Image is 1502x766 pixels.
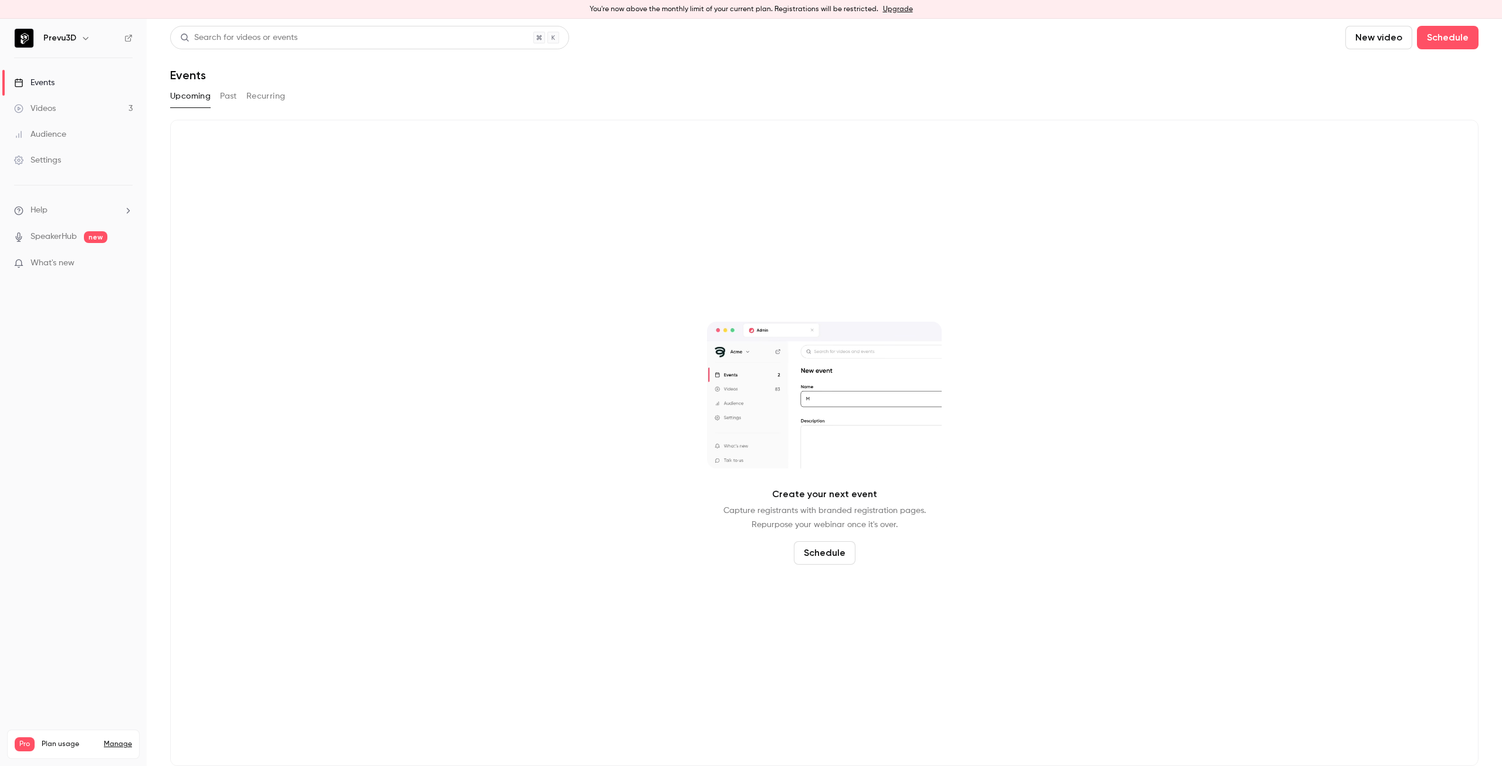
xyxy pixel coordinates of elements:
[31,231,77,243] a: SpeakerHub
[180,32,297,44] div: Search for videos or events
[170,87,211,106] button: Upcoming
[14,129,66,140] div: Audience
[31,257,75,269] span: What's new
[31,204,48,217] span: Help
[220,87,237,106] button: Past
[14,154,61,166] div: Settings
[42,740,97,749] span: Plan usage
[772,487,877,501] p: Create your next event
[14,103,56,114] div: Videos
[794,541,855,565] button: Schedule
[14,77,55,89] div: Events
[84,231,107,243] span: new
[723,504,926,532] p: Capture registrants with branded registration pages. Repurpose your webinar once it's over.
[43,32,76,44] h6: Prevu3D
[170,68,206,82] h1: Events
[119,258,133,269] iframe: Noticeable Trigger
[1345,26,1412,49] button: New video
[246,87,286,106] button: Recurring
[1417,26,1479,49] button: Schedule
[15,29,33,48] img: Prevu3D
[14,204,133,217] li: help-dropdown-opener
[104,740,132,749] a: Manage
[15,737,35,751] span: Pro
[883,5,913,14] a: Upgrade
